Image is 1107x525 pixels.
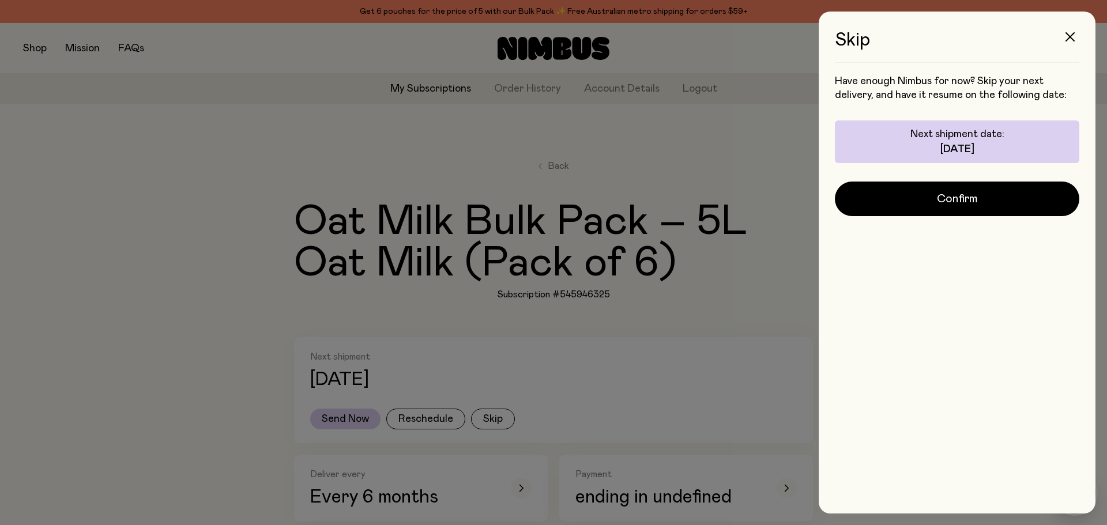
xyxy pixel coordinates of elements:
[835,182,1079,216] button: Confirm
[937,191,978,207] span: Confirm
[835,30,1079,63] h3: Skip
[835,74,1079,102] p: Have enough Nimbus for now? Skip your next delivery, and have it resume on the following date:
[940,142,974,156] p: [DATE]
[910,127,1004,141] p: Next shipment date:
